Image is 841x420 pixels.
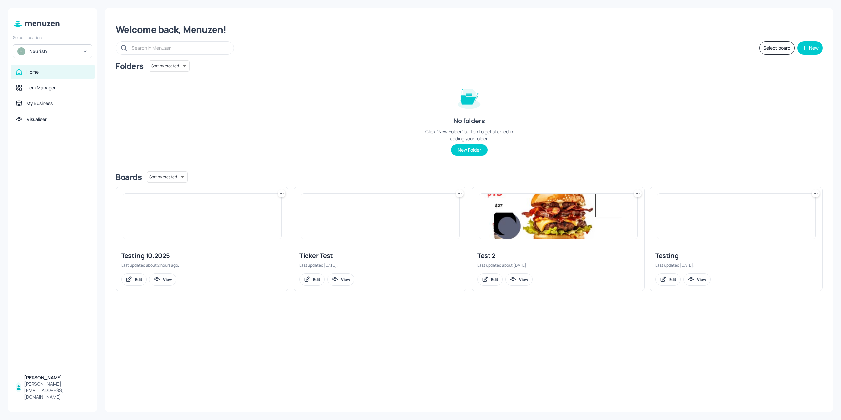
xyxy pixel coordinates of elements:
div: Testing 10.2025 [121,251,283,260]
div: Edit [669,277,676,282]
div: [PERSON_NAME][EMAIL_ADDRESS][DOMAIN_NAME] [24,381,89,400]
div: Edit [313,277,320,282]
div: [PERSON_NAME] [24,374,89,381]
img: 2025-04-11-174434764831964dnz7d1yun.jpeg [657,194,815,239]
div: Test 2 [477,251,639,260]
div: Ticker Test [299,251,461,260]
img: 2025-09-10-1757466058640anmdh39ozx.jpeg [301,194,459,239]
button: Select board [759,41,795,55]
div: View [519,277,528,282]
div: Edit [491,277,498,282]
div: Item Manager [26,84,56,91]
img: folder-empty [453,81,486,114]
div: New [809,46,819,50]
input: Search in Menuzen [132,43,227,53]
div: Last updated [DATE]. [655,262,817,268]
div: Boards [116,172,142,182]
div: Testing [655,251,817,260]
img: 2025-08-28-1756360889346ne0cf68lylg.jpeg [479,194,637,239]
div: Home [26,69,39,75]
div: View [697,277,706,282]
div: No folders [453,116,485,125]
div: Last updated about [DATE]. [477,262,639,268]
img: avatar [17,47,25,55]
div: Last updated about 2 hours ago. [121,262,283,268]
div: Sort by created [149,59,190,73]
div: Folders [116,61,144,71]
div: Last updated [DATE]. [299,262,461,268]
div: Nourish [29,48,79,55]
div: View [163,277,172,282]
div: Click “New Folder” button to get started in adding your folder. [420,128,518,142]
div: View [341,277,350,282]
div: Visualiser [27,116,47,122]
button: New [797,41,823,55]
div: Sort by created [147,170,188,184]
img: 2025-10-09-1759979968006gkcbq7pn858.jpeg [123,194,281,239]
div: My Business [26,100,53,107]
div: Edit [135,277,142,282]
button: New Folder [451,144,488,156]
div: Select Location [13,35,92,40]
div: Welcome back, Menuzen! [116,24,823,35]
